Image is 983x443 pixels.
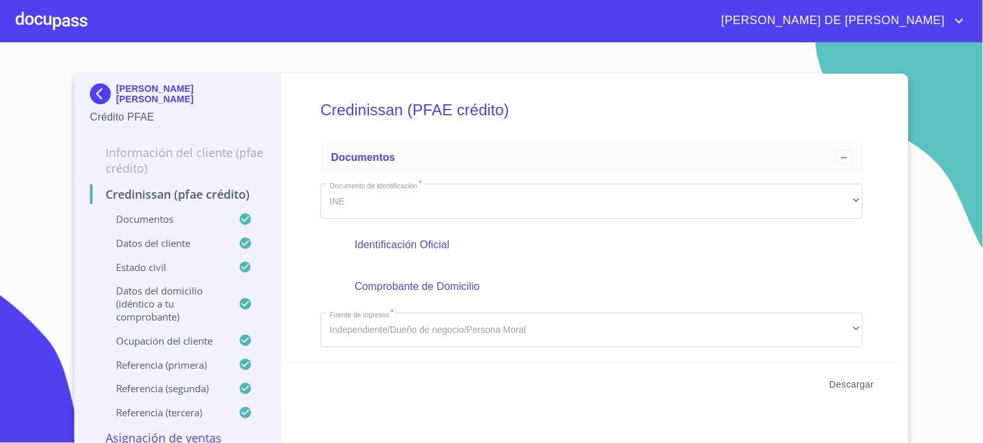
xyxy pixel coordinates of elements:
p: Comprobante de Domicilio [355,279,829,294]
p: Referencia (tercera) [90,406,239,419]
p: Estado Civil [90,261,239,274]
p: Credinissan (PFAE crédito) [90,186,265,202]
button: account of current user [712,10,967,31]
div: [PERSON_NAME] [PERSON_NAME] [90,83,265,109]
h5: Credinissan (PFAE crédito) [321,83,863,137]
span: [PERSON_NAME] DE [PERSON_NAME] [712,10,952,31]
p: Datos del cliente [90,236,239,250]
p: Referencia (segunda) [90,382,239,395]
button: Descargar [825,373,879,397]
p: [PERSON_NAME] [PERSON_NAME] [116,83,265,104]
p: Ocupación del Cliente [90,334,239,347]
p: Información del cliente (PFAE crédito) [90,145,265,176]
img: Docupass spot blue [90,83,116,104]
p: Crédito PFAE [90,109,265,125]
div: Documentos [321,142,863,173]
div: INE [321,184,863,219]
div: Independiente/Dueño de negocio/Persona Moral [321,313,863,348]
p: Identificación Oficial [355,237,829,253]
p: Datos del domicilio (idéntico a tu comprobante) [90,284,239,323]
p: Documentos [90,212,239,225]
p: Referencia (primera) [90,358,239,371]
span: Documentos [331,152,395,163]
span: Descargar [830,377,874,393]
